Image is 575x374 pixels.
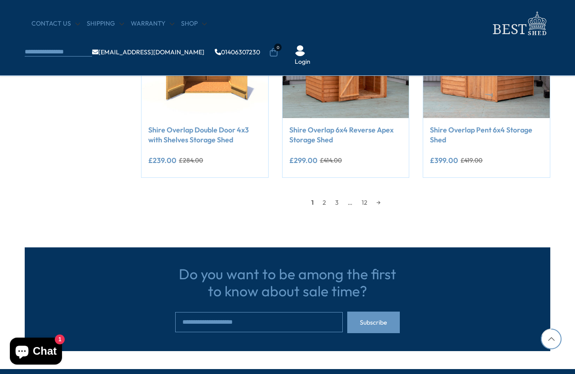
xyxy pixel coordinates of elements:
img: logo [487,9,550,38]
a: → [372,196,385,209]
a: Shire Overlap Pent 6x4 Storage Shed [430,125,543,145]
span: … [343,196,357,209]
span: 0 [274,44,282,51]
a: Shop [181,19,207,28]
a: [EMAIL_ADDRESS][DOMAIN_NAME] [92,49,204,55]
span: Subscribe [360,319,387,326]
a: 0 [269,48,278,57]
span: 1 [307,196,318,209]
ins: £299.00 [289,157,318,164]
a: 01406307230 [215,49,260,55]
a: 12 [357,196,372,209]
a: Shipping [87,19,124,28]
inbox-online-store-chat: Shopify online store chat [7,338,65,367]
ins: £239.00 [148,157,177,164]
a: CONTACT US [31,19,80,28]
a: Shire Overlap 6x4 Reverse Apex Storage Shed [289,125,402,145]
a: Shire Overlap Double Door 4x3 with Shelves Storage Shed [148,125,261,145]
a: 3 [331,196,343,209]
h3: Do you want to be among the first to know about sale time? [175,265,400,300]
del: £414.00 [320,157,342,163]
a: 2 [318,196,331,209]
ins: £399.00 [430,157,458,164]
img: User Icon [295,45,305,56]
a: Login [295,57,310,66]
del: £419.00 [460,157,482,163]
button: Subscribe [347,312,400,333]
a: Warranty [131,19,174,28]
del: £284.00 [179,157,203,163]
